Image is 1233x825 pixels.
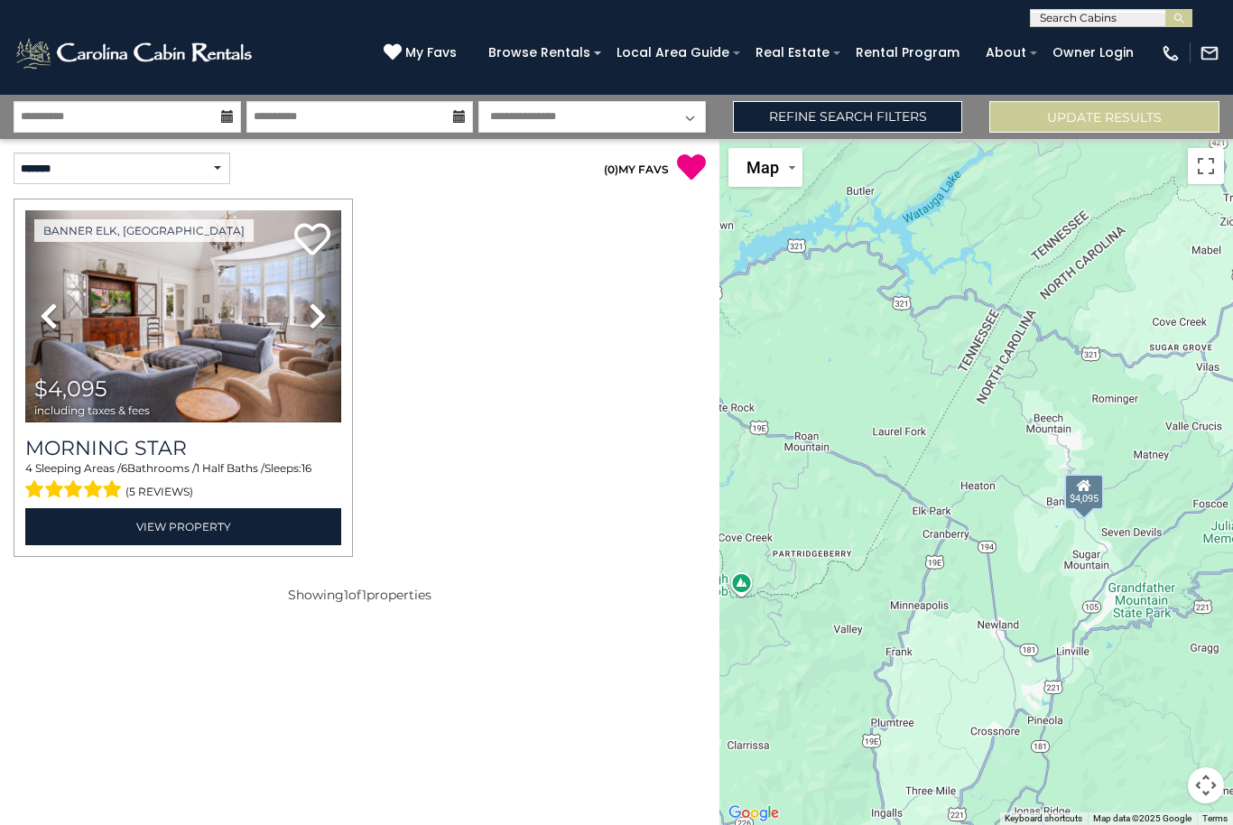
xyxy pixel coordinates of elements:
span: Map data ©2025 Google [1093,813,1191,823]
span: 6 [121,461,127,475]
span: (5 reviews) [125,480,193,504]
a: Banner Elk, [GEOGRAPHIC_DATA] [34,219,254,242]
button: Map camera controls [1188,767,1224,803]
a: Open this area in Google Maps (opens a new window) [724,802,783,825]
div: Sleeping Areas / Bathrooms / Sleeps: [25,460,341,504]
button: Update Results [989,101,1219,133]
img: Google [724,802,783,825]
a: Browse Rentals [479,39,599,67]
span: 16 [301,461,311,475]
a: Rental Program [847,39,969,67]
span: 1 Half Baths / [196,461,264,475]
span: 1 [344,587,348,603]
a: (0)MY FAVS [604,162,669,176]
a: View Property [25,508,341,545]
span: 4 [25,461,32,475]
span: $4,095 [34,375,107,402]
span: 0 [607,162,615,176]
img: thumbnail_167813428.jpeg [25,210,341,422]
a: About [977,39,1035,67]
button: Toggle fullscreen view [1188,148,1224,184]
div: $4,095 [1065,474,1105,510]
p: Showing of properties [14,586,706,604]
a: Owner Login [1043,39,1143,67]
span: ( ) [604,162,618,176]
a: Morning Star [25,436,341,460]
a: Refine Search Filters [733,101,963,133]
button: Keyboard shortcuts [1005,812,1082,825]
img: mail-regular-white.png [1200,43,1219,63]
span: 1 [362,587,366,603]
span: My Favs [405,43,457,62]
a: Real Estate [746,39,839,67]
button: Change map style [728,148,802,187]
a: My Favs [384,43,461,63]
img: White-1-2.png [14,35,257,71]
span: including taxes & fees [34,404,150,416]
a: Terms (opens in new tab) [1202,813,1228,823]
img: phone-regular-white.png [1161,43,1181,63]
a: Local Area Guide [607,39,738,67]
span: Map [746,158,779,177]
a: Add to favorites [294,221,330,260]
